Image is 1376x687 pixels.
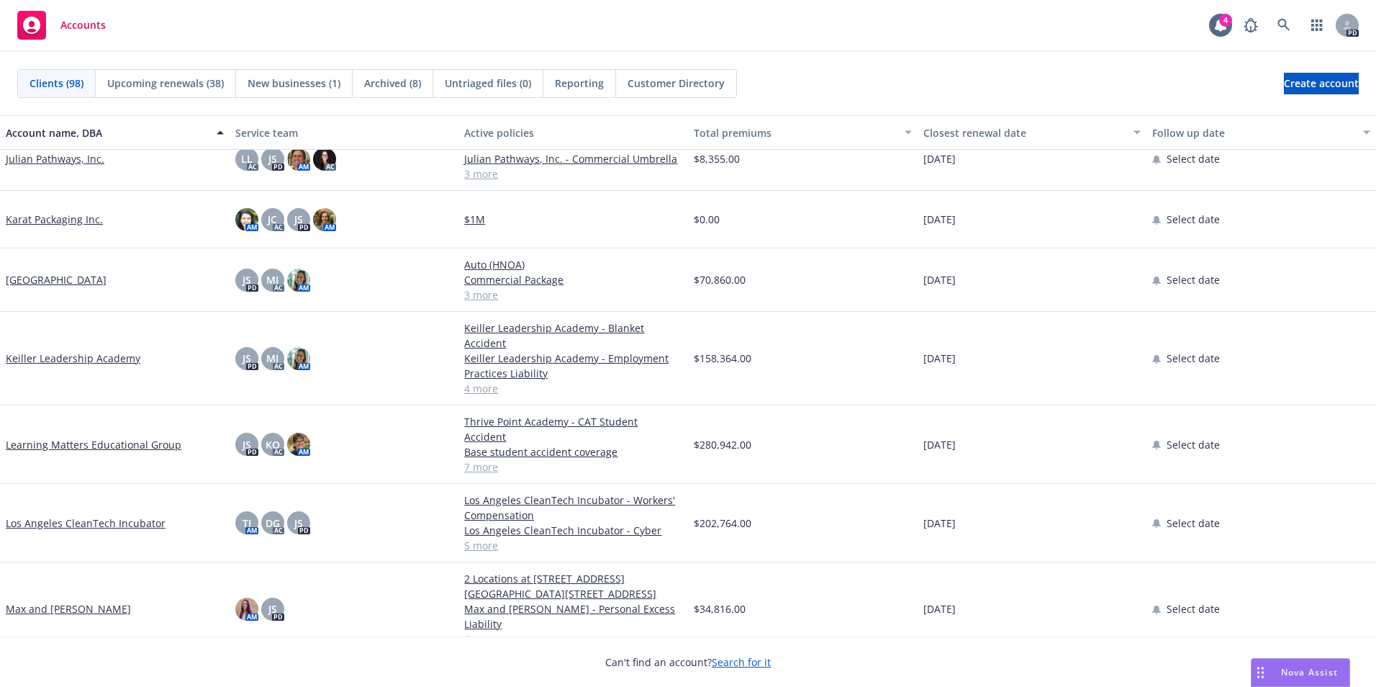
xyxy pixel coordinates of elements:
span: Create account [1284,70,1359,97]
span: JS [243,351,251,366]
span: LL [241,151,253,166]
span: JS [268,151,277,166]
a: 3 more [464,287,682,302]
a: Los Angeles CleanTech Incubator - Workers' Compensation [464,493,682,523]
span: JS [243,272,251,287]
span: $0.00 [694,212,720,227]
span: Select date [1167,151,1220,166]
a: Search [1269,11,1298,40]
a: Create account [1284,73,1359,94]
a: 3 more [464,166,682,181]
a: Accounts [12,5,112,45]
span: Select date [1167,437,1220,452]
span: [DATE] [923,351,956,366]
a: Los Angeles CleanTech Incubator - Cyber [464,523,682,538]
a: Keiller Leadership Academy - Employment Practices Liability [464,351,682,381]
span: [DATE] [923,516,956,531]
span: Select date [1167,351,1220,366]
a: Julian Pathways, Inc. [6,151,104,166]
a: Max and [PERSON_NAME] [6,601,131,616]
span: [DATE] [923,272,956,287]
span: $70,860.00 [694,272,746,287]
span: [DATE] [923,437,956,452]
a: Commercial Package [464,272,682,287]
span: Select date [1167,272,1220,287]
span: MJ [266,351,279,366]
button: Nova Assist [1251,658,1350,687]
img: photo [235,598,258,621]
span: [DATE] [923,212,956,227]
img: photo [235,208,258,231]
a: Base student accident coverage [464,444,682,459]
a: 2 Locations at [STREET_ADDRESS][GEOGRAPHIC_DATA][STREET_ADDRESS] [464,571,682,601]
button: Closest renewal date [918,115,1147,150]
a: Keiller Leadership Academy - Blanket Accident [464,320,682,351]
span: $158,364.00 [694,351,751,366]
span: $34,816.00 [694,601,746,616]
img: photo [287,347,310,370]
img: photo [313,208,336,231]
span: $280,942.00 [694,437,751,452]
span: $202,764.00 [694,516,751,531]
a: Learning Matters Educational Group [6,437,181,452]
span: JS [294,516,303,531]
a: Report a Bug [1236,11,1265,40]
div: Follow up date [1152,125,1354,140]
a: $1M [464,212,682,227]
div: Active policies [464,125,682,140]
img: photo [287,148,310,171]
div: Account name, DBA [6,125,208,140]
span: Select date [1167,601,1220,616]
span: JC [268,212,277,227]
button: Active policies [458,115,688,150]
a: 5 more [464,538,682,553]
span: TJ [243,516,251,531]
a: Auto (HNOA) [464,257,682,272]
img: photo [287,269,310,292]
button: Follow up date [1146,115,1376,150]
span: [DATE] [923,601,956,616]
span: Archived (8) [364,76,421,91]
span: Select date [1167,516,1220,531]
img: photo [313,148,336,171]
a: Julian Pathways, Inc. - Commercial Umbrella [464,151,682,166]
div: Service team [235,125,453,140]
span: Untriaged files (0) [445,76,531,91]
div: Drag to move [1251,659,1269,686]
a: Max and [PERSON_NAME] - Personal Excess Liability [464,601,682,632]
a: 7 more [464,459,682,475]
a: 4 more [464,381,682,396]
a: 4 more [464,632,682,647]
span: JS [243,437,251,452]
span: Upcoming renewals (38) [107,76,224,91]
img: photo [287,433,310,456]
span: JS [294,212,303,227]
span: DG [266,516,280,531]
button: Service team [230,115,459,150]
div: Closest renewal date [923,125,1126,140]
span: Accounts [60,19,106,31]
span: $8,355.00 [694,151,740,166]
a: Search for it [712,655,771,669]
div: Total premiums [694,125,896,140]
a: Keiller Leadership Academy [6,351,140,366]
span: KO [266,437,280,452]
span: [DATE] [923,151,956,166]
span: Reporting [555,76,604,91]
span: Clients (98) [30,76,83,91]
button: Total premiums [688,115,918,150]
a: Switch app [1303,11,1331,40]
span: New businesses (1) [248,76,340,91]
div: 4 [1219,14,1232,27]
a: [GEOGRAPHIC_DATA] [6,272,107,287]
a: Los Angeles CleanTech Incubator [6,516,166,531]
a: Thrive Point Academy - CAT Student Accident [464,414,682,444]
span: JS [268,601,277,616]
